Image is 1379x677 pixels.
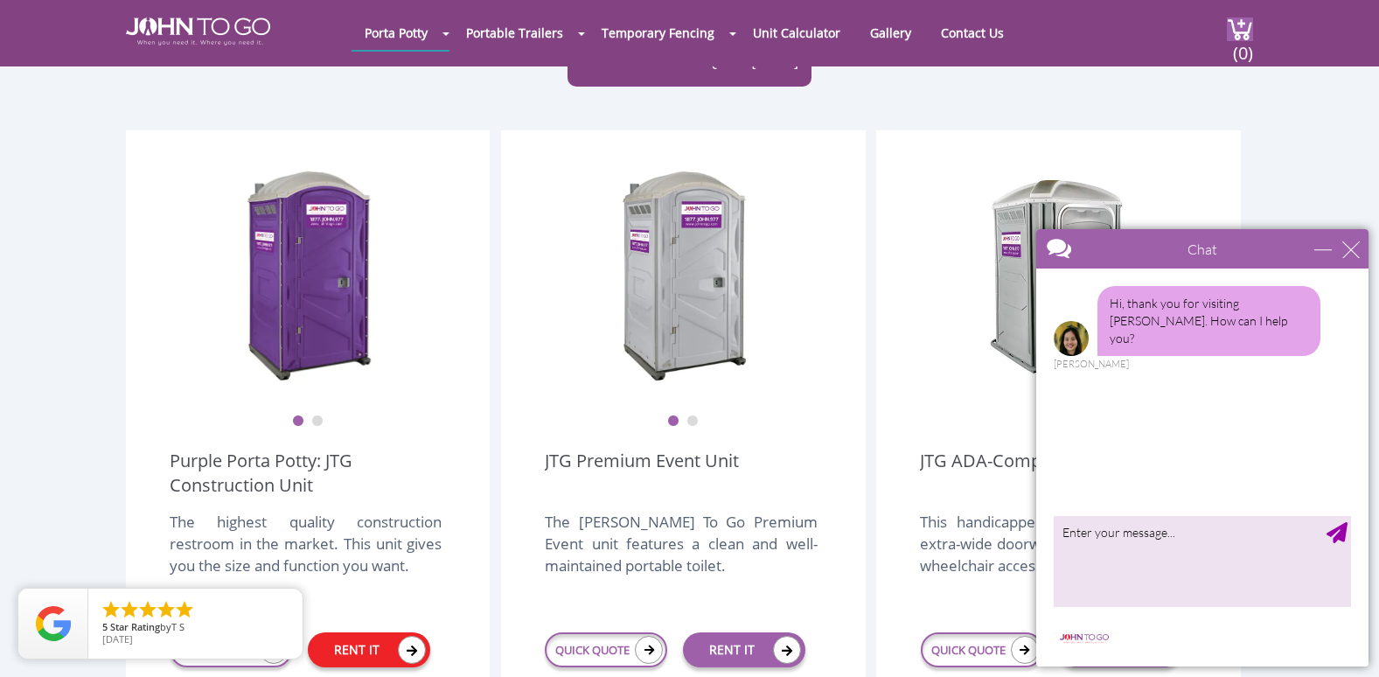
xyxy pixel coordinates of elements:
[920,511,1192,595] div: This handicapped porta potty has an extra-wide doorway that allows for easy wheelchair access.
[683,632,805,667] a: RENT IT
[137,599,158,620] li: 
[740,16,853,50] a: Unit Calculator
[101,599,122,620] li: 
[920,449,1196,498] a: JTG ADA-Compliant Portable Toilet
[119,599,140,620] li: 
[36,606,71,641] img: Review Rating
[308,632,430,667] a: RENT IT
[156,599,177,620] li: 
[102,620,108,633] span: 5
[453,16,576,50] a: Portable Trailers
[110,620,160,633] span: Star Rating
[989,165,1129,384] img: ADA Handicapped Accessible Unit
[174,599,195,620] li: 
[1227,17,1253,41] img: cart a
[170,449,446,498] a: Purple Porta Potty: JTG Construction Unit
[311,415,324,428] button: 2 of 2
[292,415,304,428] button: 1 of 2
[1232,27,1253,65] span: (0)
[928,16,1017,50] a: Contact Us
[171,620,185,633] span: T S
[102,622,289,634] span: by
[545,449,739,498] a: JTG Premium Event Unit
[1026,219,1379,677] iframe: Live Chat Box
[667,415,679,428] button: 1 of 2
[352,16,441,50] a: Porta Potty
[857,16,924,50] a: Gallery
[102,632,133,646] span: [DATE]
[126,17,270,45] img: JOHN to go
[545,632,667,667] a: QUICK QUOTE
[921,632,1043,667] a: QUICK QUOTE
[589,16,728,50] a: Temporary Fencing
[545,511,817,595] div: The [PERSON_NAME] To Go Premium Event unit features a clean and well-maintained portable toilet.
[686,415,699,428] button: 2 of 2
[170,511,442,595] div: The highest quality construction restroom in the market. This unit gives you the size and functio...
